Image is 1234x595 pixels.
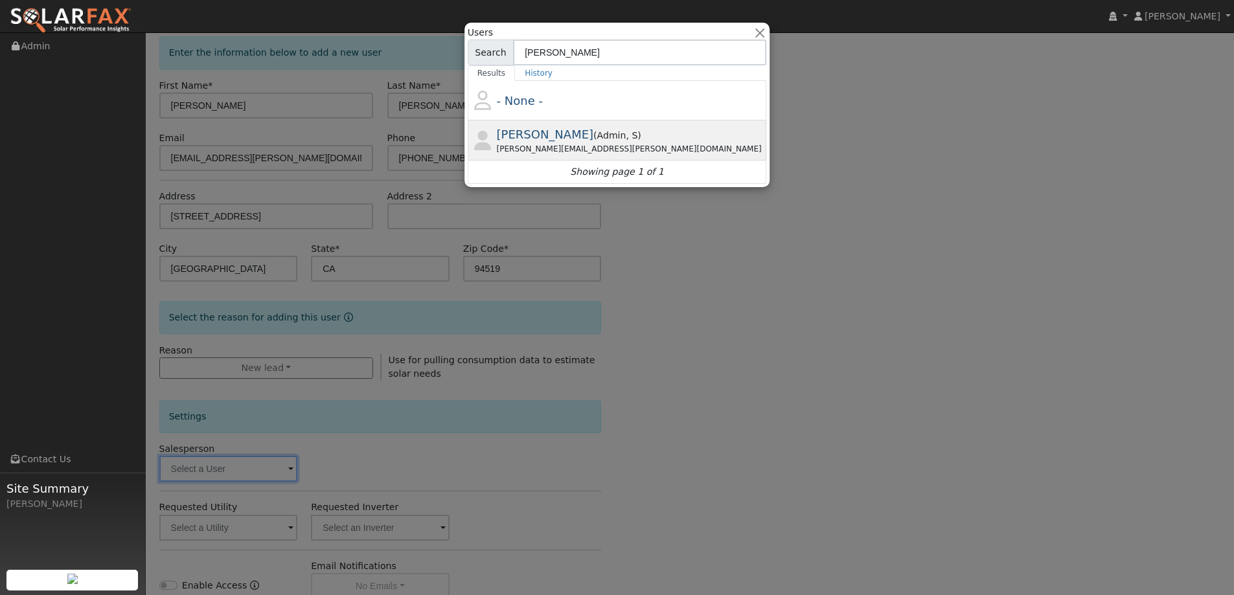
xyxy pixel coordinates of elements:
img: SolarFax [10,7,131,34]
span: Users [468,26,493,39]
span: Site Summary [6,480,139,497]
span: Admin [597,130,626,140]
span: - None - [497,94,543,107]
i: Showing page 1 of 1 [570,165,663,179]
span: [PERSON_NAME] [497,128,594,141]
div: [PERSON_NAME][EMAIL_ADDRESS][PERSON_NAME][DOMAIN_NAME] [497,143,764,155]
span: ( ) [593,130,641,140]
span: Search [468,39,514,65]
a: History [515,65,562,81]
span: [PERSON_NAME] [1145,11,1220,21]
span: Salesperson [626,130,637,140]
a: Results [468,65,516,81]
img: retrieve [67,574,78,584]
div: [PERSON_NAME] [6,497,139,511]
